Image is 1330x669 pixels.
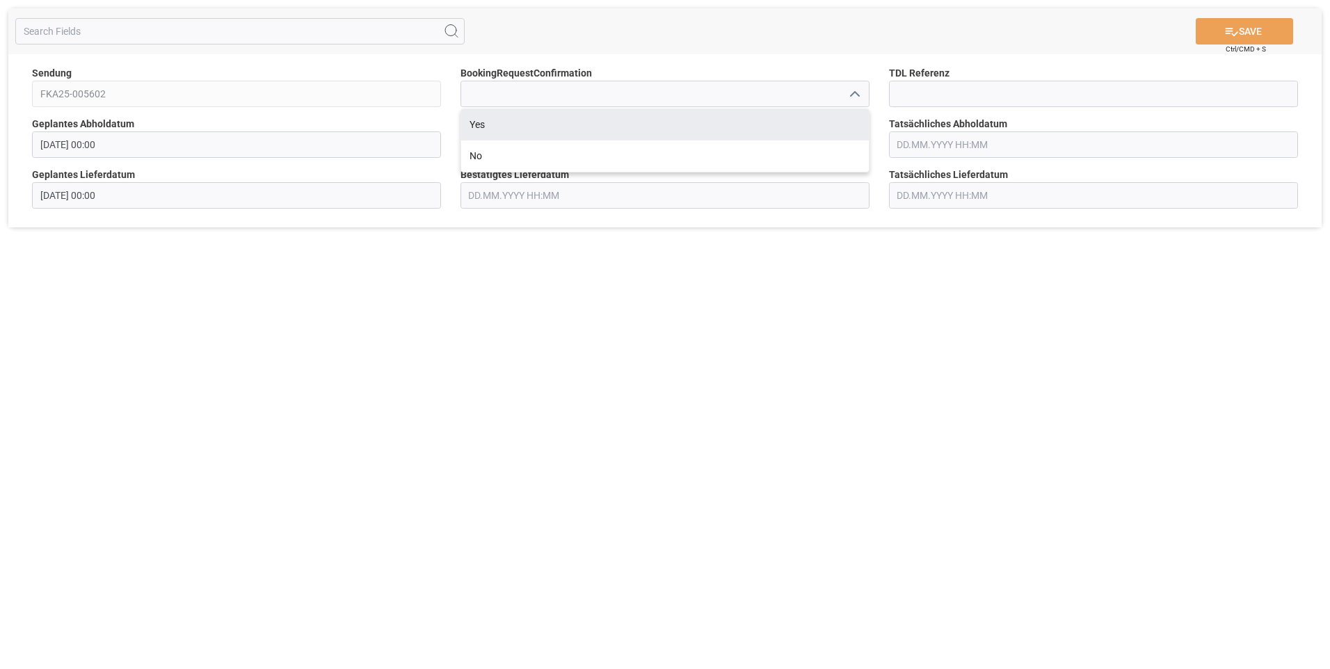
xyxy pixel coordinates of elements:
[889,66,950,81] span: TDL Referenz
[1226,44,1266,54] span: Ctrl/CMD + S
[889,117,1007,131] span: Tatsächliches Abholdatum
[889,131,1298,158] input: DD.MM.YYYY HH:MM
[32,182,441,209] input: DD.MM.YYYY HH:MM
[460,168,569,182] span: Bestätigtes Lieferdatum
[32,131,441,158] input: DD.MM.YYYY HH:MM
[889,168,1008,182] span: Tatsächliches Lieferdatum
[843,83,864,105] button: close menu
[32,168,135,182] span: Geplantes Lieferdatum
[15,18,465,45] input: Search Fields
[460,66,592,81] span: BookingRequestConfirmation
[32,117,134,131] span: Geplantes Abholdatum
[889,182,1298,209] input: DD.MM.YYYY HH:MM
[460,182,870,209] input: DD.MM.YYYY HH:MM
[32,66,72,81] span: Sendung
[1196,18,1293,45] button: SAVE
[461,140,869,172] div: No
[461,109,869,140] div: Yes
